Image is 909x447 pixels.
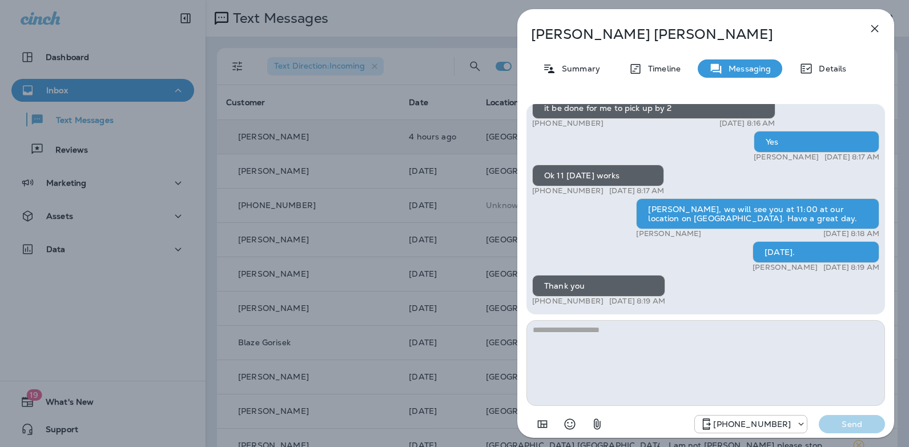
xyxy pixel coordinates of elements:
[723,64,771,73] p: Messaging
[813,64,846,73] p: Details
[532,297,604,306] p: [PHONE_NUMBER]
[531,26,843,42] p: [PERSON_NAME] [PERSON_NAME]
[558,413,581,436] button: Select an emoji
[636,229,701,238] p: [PERSON_NAME]
[531,413,554,436] button: Add in a premade template
[713,420,791,429] p: [PHONE_NUMBER]
[753,263,818,272] p: [PERSON_NAME]
[532,275,665,297] div: Thank you
[636,198,879,229] div: [PERSON_NAME], we will see you at 11:00 at our location on [GEOGRAPHIC_DATA]. Have a great day.
[695,417,807,431] div: +1 (984) 409-9300
[642,64,681,73] p: Timeline
[719,119,775,128] p: [DATE] 8:16 AM
[609,186,664,195] p: [DATE] 8:17 AM
[609,297,665,306] p: [DATE] 8:19 AM
[754,131,879,153] div: Yes
[532,165,664,186] div: Ok 11 [DATE] works
[823,263,879,272] p: [DATE] 8:19 AM
[823,229,879,238] p: [DATE] 8:18 AM
[753,241,879,263] div: [DATE].
[532,186,604,195] p: [PHONE_NUMBER]
[556,64,600,73] p: Summary
[754,153,819,162] p: [PERSON_NAME]
[824,153,879,162] p: [DATE] 8:17 AM
[532,119,604,128] p: [PHONE_NUMBER]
